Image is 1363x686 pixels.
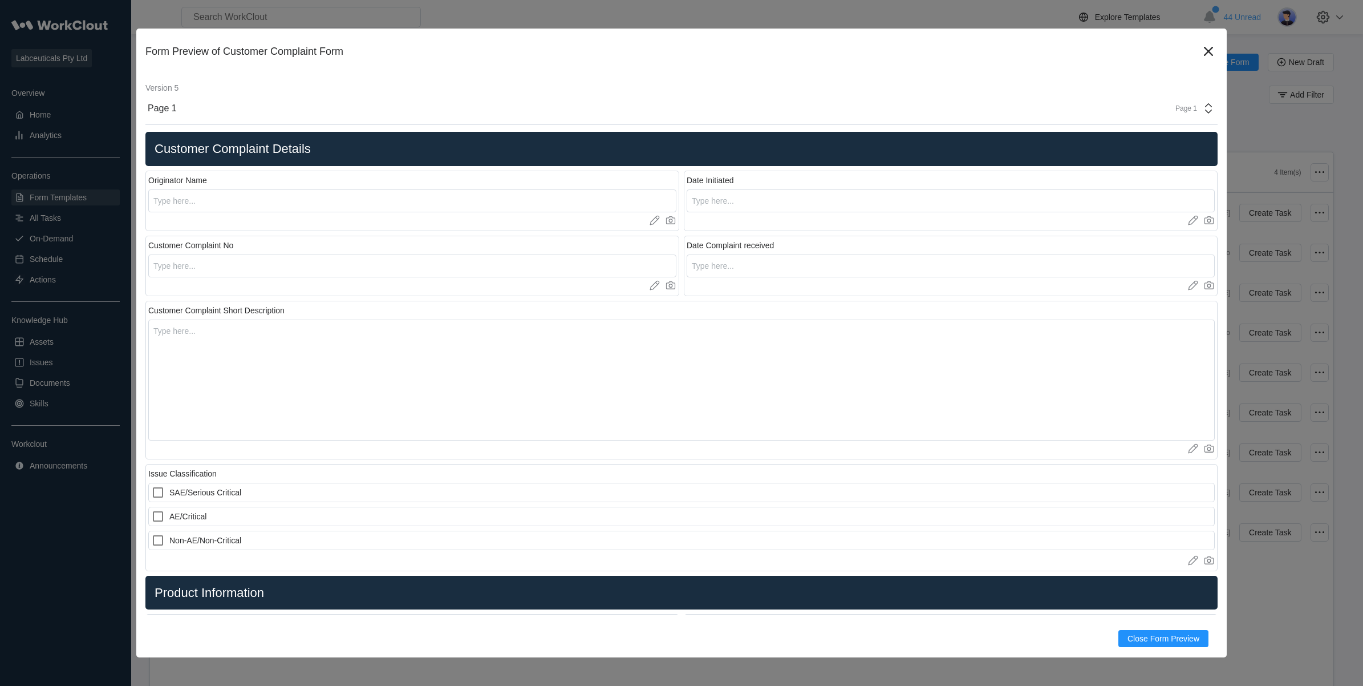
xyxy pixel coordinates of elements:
[145,46,1199,58] div: Form Preview of Customer Complaint Form
[148,306,285,315] div: Customer Complaint Short Description
[1127,635,1199,643] span: Close Form Preview
[148,483,1215,502] label: SAE/Serious Critical
[148,176,207,185] div: Originator Name
[1118,630,1208,647] button: Close Form Preview
[150,585,1213,601] h2: Product Information
[148,469,217,478] div: Issue Classification
[150,141,1213,157] h2: Customer Complaint Details
[148,531,1215,550] label: Non-AE/Non-Critical
[687,176,734,185] div: Date Initiated
[148,189,676,212] input: Type here...
[148,255,676,277] input: Type here...
[687,255,1215,277] input: Type here...
[687,189,1215,212] input: Type here...
[1169,104,1197,112] div: Page 1
[145,83,1218,92] div: Version 5
[687,241,774,250] div: Date Complaint received
[148,103,177,114] div: Page 1
[148,241,233,250] div: Customer Complaint No
[148,507,1215,526] label: AE/Critical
